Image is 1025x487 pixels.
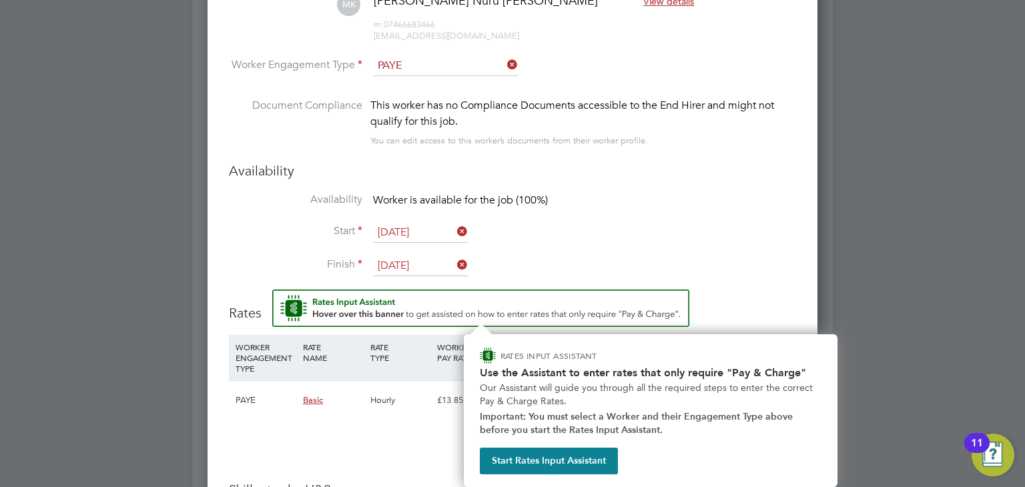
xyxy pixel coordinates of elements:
h2: Use the Assistant to enter rates that only require "Pay & Charge" [480,366,821,379]
div: £13.85 [434,381,501,420]
label: Worker Engagement Type [229,58,362,72]
div: How to input Rates that only require Pay & Charge [464,334,837,487]
label: Availability [229,193,362,207]
h3: Availability [229,162,796,179]
div: 11 [971,443,983,460]
button: Rate Assistant [272,290,689,327]
span: [EMAIL_ADDRESS][DOMAIN_NAME] [374,30,519,41]
div: PAYE [232,381,300,420]
input: Select one [373,256,468,276]
p: RATES INPUT ASSISTANT [500,350,668,362]
div: RATE NAME [300,335,367,370]
div: RATE TYPE [367,335,434,370]
label: Finish [229,258,362,272]
label: Document Compliance [229,97,362,146]
p: Our Assistant will guide you through all the required steps to enter the correct Pay & Charge Rates. [480,382,821,408]
label: Start [229,224,362,238]
div: WORKER ENGAGEMENT TYPE [232,335,300,380]
div: WORKER PAY RATE [434,335,501,370]
h3: Rates [229,290,796,322]
span: Worker is available for the job (100%) [373,193,548,207]
button: Start Rates Input Assistant [480,448,618,474]
div: This worker has no Compliance Documents accessible to the End Hirer and might not qualify for thi... [370,97,796,129]
span: m: [374,19,384,30]
strong: Important: You must select a Worker and their Engagement Type above before you start the Rates In... [480,411,795,436]
span: Basic [303,394,323,406]
span: 07466683466 [374,19,435,30]
input: Select one [373,56,518,76]
input: Select one [373,223,468,243]
img: ENGAGE Assistant Icon [480,348,496,364]
div: Hourly [367,381,434,420]
div: You can edit access to this worker’s documents from their worker profile. [370,133,648,149]
button: Open Resource Center, 11 new notifications [972,434,1014,476]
